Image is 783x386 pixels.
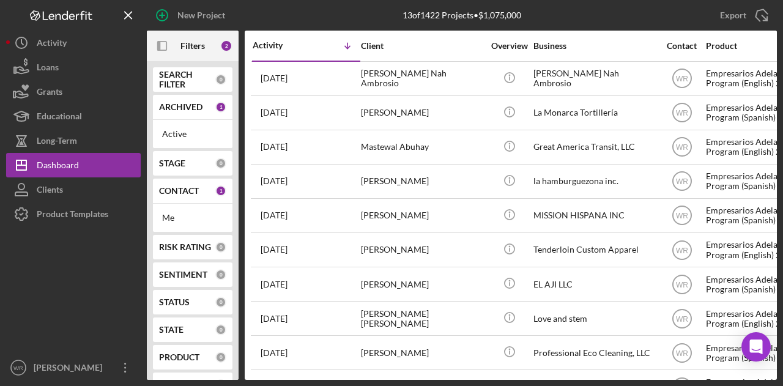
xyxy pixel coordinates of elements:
b: STATE [159,325,184,335]
div: 0 [215,324,226,335]
button: Grants [6,80,141,104]
button: Product Templates [6,202,141,226]
button: WR[PERSON_NAME] [6,355,141,380]
div: 0 [215,158,226,169]
div: 13 of 1422 Projects • $1,075,000 [403,10,521,20]
b: STATUS [159,297,190,307]
text: WR [676,349,688,357]
button: Activity [6,31,141,55]
div: Activity [37,31,67,58]
div: [PERSON_NAME] [361,336,483,369]
div: Overview [486,41,532,51]
b: RISK RATING [159,242,211,252]
time: 2025-08-13 19:21 [261,176,288,186]
div: [PERSON_NAME] [361,199,483,232]
div: Long-Term [37,128,77,156]
div: 2 [220,40,232,52]
div: la hamburguezona inc. [533,165,656,198]
button: New Project [147,3,237,28]
div: Professional Eco Cleaning, LLC [533,336,656,369]
div: 0 [215,269,226,280]
div: [PERSON_NAME] Nah Ambrosio [361,62,483,95]
div: Clients [37,177,63,205]
div: New Project [177,3,225,28]
div: Mastewal Abuhay [361,131,483,163]
text: WR [676,75,688,83]
div: MISSION HISPANA INC [533,199,656,232]
b: PRODUCT [159,352,199,362]
text: WR [676,246,688,254]
div: La Monarca Tortillería [533,97,656,129]
div: Me [162,213,223,223]
div: Loans [37,55,59,83]
div: Dashboard [37,153,79,180]
time: 2025-08-12 19:41 [261,210,288,220]
b: STAGE [159,158,185,168]
div: 0 [215,242,226,253]
button: Dashboard [6,153,141,177]
div: 0 [215,74,226,85]
b: Filters [180,41,205,51]
button: Educational [6,104,141,128]
div: EL AJI LLC [533,268,656,300]
div: Love and stem [533,302,656,335]
text: WR [676,280,688,289]
div: Export [720,3,746,28]
div: 1 [215,102,226,113]
text: WR [676,177,688,186]
text: WR [676,212,688,220]
text: WR [676,109,688,117]
time: 2025-08-20 18:15 [261,73,288,83]
div: Active [162,129,223,139]
div: 1 [215,185,226,196]
div: Open Intercom Messenger [741,332,771,362]
div: Product Templates [37,202,108,229]
button: Clients [6,177,141,202]
div: Business [533,41,656,51]
div: [PERSON_NAME] [361,165,483,198]
div: 0 [215,352,226,363]
div: [PERSON_NAME] Nah Ambrosio [533,62,656,95]
div: Activity [253,40,306,50]
time: 2025-08-20 04:41 [261,108,288,117]
div: [PERSON_NAME] [31,355,110,383]
text: WR [13,365,23,371]
b: ARCHIVED [159,102,202,112]
div: Client [361,41,483,51]
div: [PERSON_NAME] [361,97,483,129]
b: SENTIMENT [159,270,207,280]
button: Loans [6,55,141,80]
button: Export [708,3,777,28]
div: [PERSON_NAME] [PERSON_NAME] [361,302,483,335]
time: 2025-08-12 13:15 [261,245,288,254]
div: [PERSON_NAME] [361,268,483,300]
div: Grants [37,80,62,107]
div: Tenderloin Custom Apparel [533,234,656,266]
time: 2025-08-14 11:32 [261,142,288,152]
b: CONTACT [159,186,199,196]
text: WR [676,314,688,323]
time: 2025-08-06 21:59 [261,314,288,324]
div: Contact [659,41,705,51]
text: WR [676,143,688,152]
b: SEARCH FILTER [159,70,215,89]
button: Long-Term [6,128,141,153]
div: 0 [215,297,226,308]
time: 2025-08-11 23:35 [261,280,288,289]
div: [PERSON_NAME] [361,234,483,266]
div: Educational [37,104,82,132]
time: 2025-08-05 23:42 [261,348,288,358]
div: Great America Transit, LLC [533,131,656,163]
